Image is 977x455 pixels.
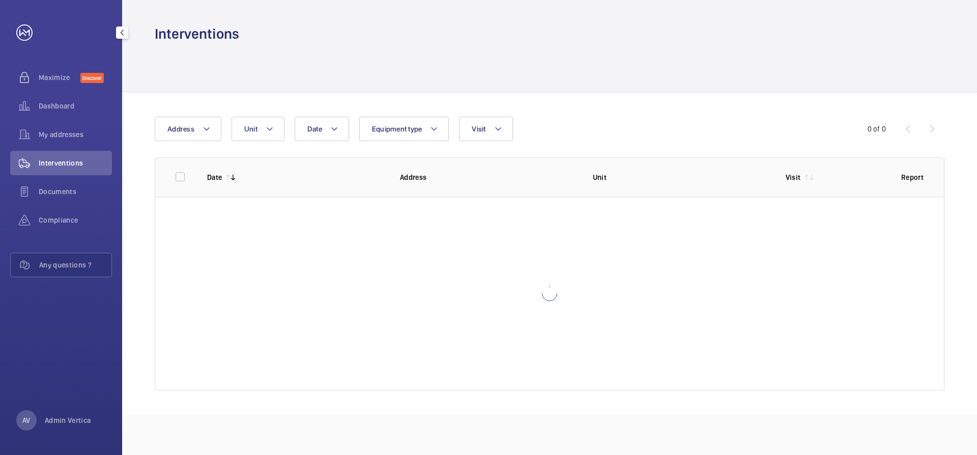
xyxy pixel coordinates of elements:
p: AV [22,415,30,425]
button: Address [155,117,221,141]
span: Maximize [39,72,80,83]
span: Date [307,125,322,133]
div: 0 of 0 [868,124,886,134]
span: Discover [80,73,104,83]
span: Address [167,125,194,133]
p: Unit [593,172,769,182]
p: Admin Vertica [45,415,91,425]
p: Date [207,172,222,182]
span: Interventions [39,158,112,168]
button: Date [295,117,349,141]
p: Visit [786,172,801,182]
button: Equipment type [359,117,449,141]
span: My addresses [39,129,112,140]
button: Visit [459,117,512,141]
span: Unit [244,125,257,133]
span: Any questions ? [39,260,111,270]
span: Dashboard [39,101,112,111]
p: Report [901,172,924,182]
h1: Interventions [155,24,239,43]
span: Visit [472,125,485,133]
span: Equipment type [372,125,422,133]
span: Compliance [39,215,112,225]
p: Address [400,172,577,182]
span: Documents [39,186,112,197]
button: Unit [232,117,284,141]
